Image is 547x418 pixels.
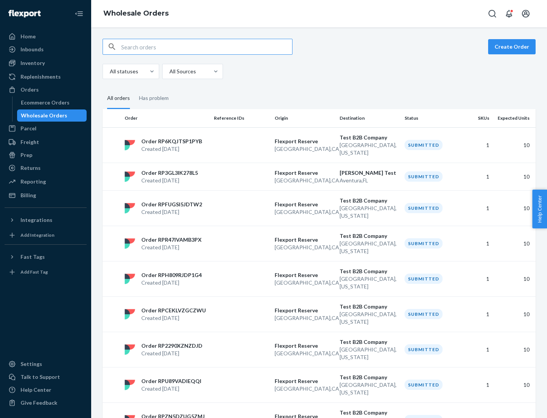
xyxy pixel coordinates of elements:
[501,6,517,21] button: Open notifications
[340,232,398,240] p: Test B2B Company
[340,409,398,416] p: Test B2B Company
[340,303,398,310] p: Test B2B Company
[5,214,87,226] button: Integrations
[141,169,198,177] p: Order RP3GL3IK278L5
[340,169,398,177] p: [PERSON_NAME] Test
[275,271,334,279] p: Flexport Reserve
[21,399,57,407] div: Give Feedback
[141,236,202,244] p: Order RPR47IVAMB3PX
[492,296,536,332] td: 10
[139,88,169,108] div: Has problem
[275,342,334,350] p: Flexport Reserve
[21,86,39,93] div: Orders
[275,138,334,145] p: Flexport Reserve
[462,296,492,332] td: 1
[125,344,135,355] img: flexport logo
[17,97,87,109] a: Ecommerce Orders
[109,68,110,75] input: All statuses
[122,109,211,127] th: Order
[21,269,48,275] div: Add Fast Tag
[340,374,398,381] p: Test B2B Company
[532,190,547,228] button: Help Center
[5,162,87,174] a: Returns
[21,151,32,159] div: Prep
[337,109,402,127] th: Destination
[275,236,334,244] p: Flexport Reserve
[5,371,87,383] a: Talk to Support
[141,271,202,279] p: Order RPH809RJDP1G4
[275,244,334,251] p: [GEOGRAPHIC_DATA] , CA
[21,216,52,224] div: Integrations
[103,9,169,17] a: Wholesale Orders
[275,145,334,153] p: [GEOGRAPHIC_DATA] , CA
[125,140,135,150] img: flexport logo
[275,314,334,322] p: [GEOGRAPHIC_DATA] , CA
[141,350,202,357] p: Created [DATE]
[5,266,87,278] a: Add Fast Tag
[485,6,500,21] button: Open Search Box
[402,109,462,127] th: Status
[5,397,87,409] button: Give Feedback
[462,109,492,127] th: SKUs
[5,57,87,69] a: Inventory
[492,367,536,402] td: 10
[340,141,398,157] p: [GEOGRAPHIC_DATA] , [US_STATE]
[405,309,443,319] div: Submitted
[141,385,201,393] p: Created [DATE]
[462,226,492,261] td: 1
[340,197,398,204] p: Test B2B Company
[125,274,135,284] img: flexport logo
[462,332,492,367] td: 1
[405,344,443,355] div: Submitted
[21,253,45,261] div: Fast Tags
[492,163,536,190] td: 10
[462,190,492,226] td: 1
[125,238,135,249] img: flexport logo
[275,201,334,208] p: Flexport Reserve
[125,171,135,182] img: flexport logo
[125,203,135,214] img: flexport logo
[405,274,443,284] div: Submitted
[275,350,334,357] p: [GEOGRAPHIC_DATA] , CA
[275,307,334,314] p: Flexport Reserve
[21,192,36,199] div: Billing
[141,314,206,322] p: Created [DATE]
[5,176,87,188] a: Reporting
[21,386,51,394] div: Help Center
[5,71,87,83] a: Replenishments
[21,112,67,119] div: Wholesale Orders
[21,360,42,368] div: Settings
[21,125,36,132] div: Parcel
[492,127,536,163] td: 10
[141,138,202,145] p: Order RP6KQJTSP1PYB
[340,310,398,326] p: [GEOGRAPHIC_DATA] , [US_STATE]
[17,109,87,122] a: Wholesale Orders
[340,134,398,141] p: Test B2B Company
[8,10,41,17] img: Flexport logo
[141,377,201,385] p: Order RPU89VADIEQQI
[405,238,443,249] div: Submitted
[405,171,443,182] div: Submitted
[518,6,533,21] button: Open account menu
[5,189,87,201] a: Billing
[405,140,443,150] div: Submitted
[492,261,536,296] td: 10
[21,232,54,238] div: Add Integration
[21,46,44,53] div: Inbounds
[71,6,87,21] button: Close Navigation
[5,30,87,43] a: Home
[5,122,87,135] a: Parcel
[5,136,87,148] a: Freight
[405,380,443,390] div: Submitted
[21,33,36,40] div: Home
[275,279,334,287] p: [GEOGRAPHIC_DATA] , CA
[21,178,46,185] div: Reporting
[272,109,337,127] th: Origin
[21,138,39,146] div: Freight
[340,240,398,255] p: [GEOGRAPHIC_DATA] , [US_STATE]
[275,385,334,393] p: [GEOGRAPHIC_DATA] , CA
[492,332,536,367] td: 10
[462,127,492,163] td: 1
